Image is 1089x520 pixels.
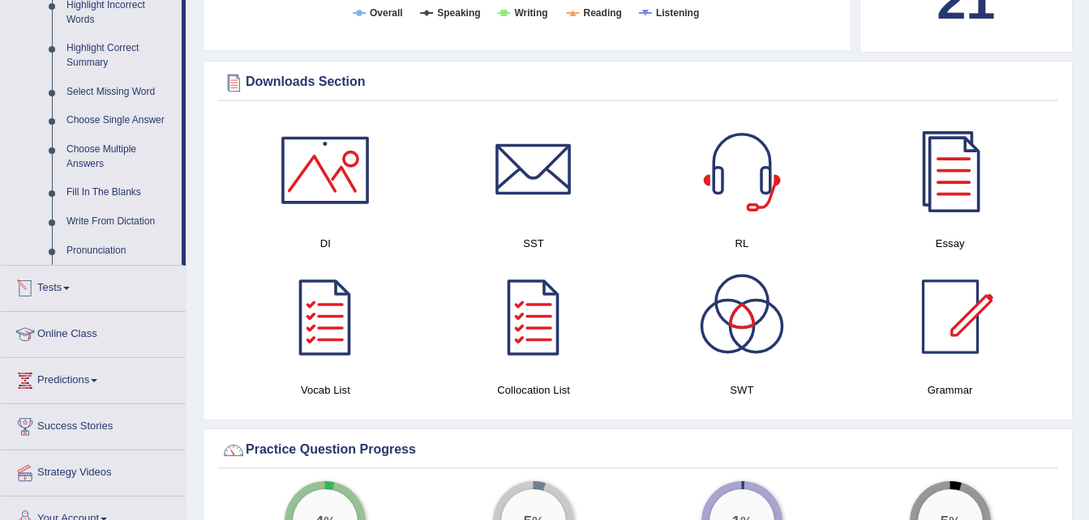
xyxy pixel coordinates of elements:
h4: RL [646,235,838,252]
h4: DI [229,235,422,252]
h4: Essay [854,235,1046,252]
a: Choose Multiple Answers [59,135,182,178]
a: Tests [1,266,186,306]
a: Online Class [1,312,186,352]
h4: SWT [646,381,838,399]
tspan: Reading [584,7,622,19]
h4: SST [438,235,630,252]
tspan: Writing [514,7,547,19]
tspan: Speaking [437,7,480,19]
h4: Grammar [854,381,1046,399]
tspan: Overall [370,7,403,19]
a: Fill In The Blanks [59,178,182,207]
a: Write From Dictation [59,207,182,237]
a: Choose Single Answer [59,106,182,135]
h4: Vocab List [229,381,422,399]
a: Success Stories [1,404,186,445]
div: Practice Question Progress [221,438,1054,462]
a: Select Missing Word [59,78,182,107]
tspan: Listening [656,7,699,19]
a: Predictions [1,358,186,399]
a: Pronunciation [59,237,182,266]
a: Strategy Videos [1,450,186,491]
h4: Collocation List [438,381,630,399]
div: Downloads Section [221,70,1054,95]
a: Highlight Correct Summary [59,34,182,77]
